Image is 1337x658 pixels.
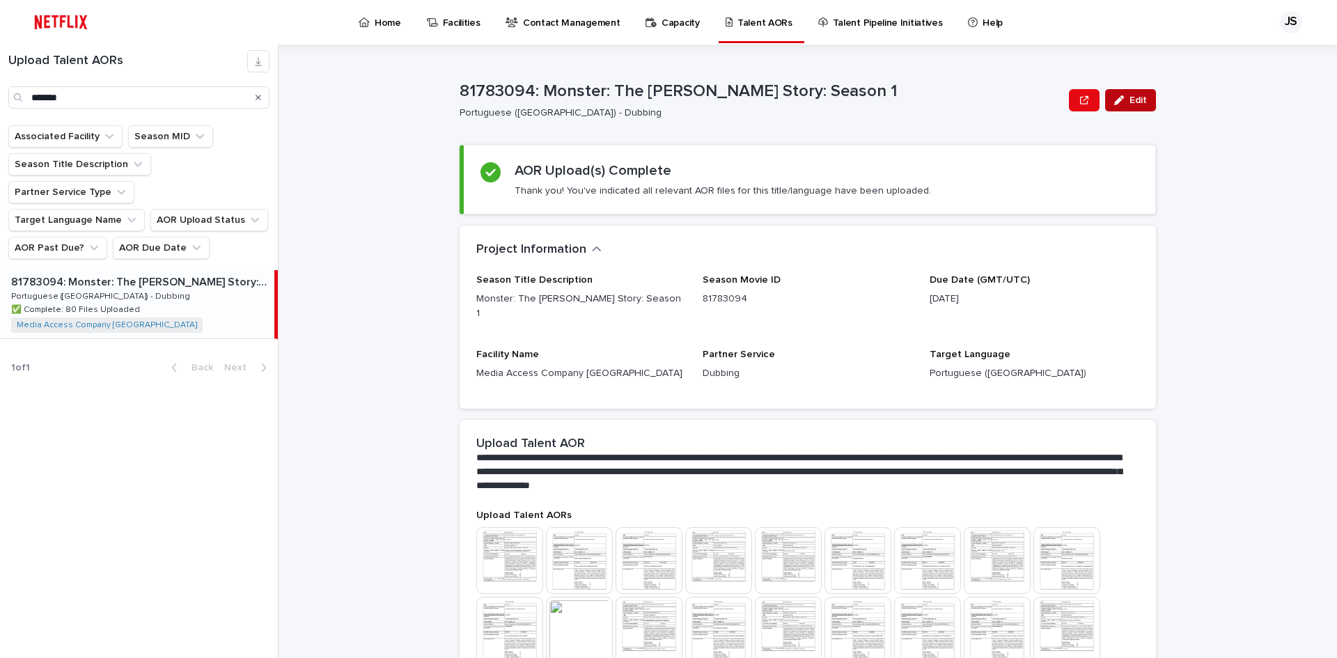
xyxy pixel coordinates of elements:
[28,8,94,36] img: ifQbXi3ZQGMSEF7WDB7W
[703,292,912,306] p: 81783094
[476,292,686,321] p: Monster: The [PERSON_NAME] Story: Season 1
[113,237,210,259] button: AOR Due Date
[460,81,1063,102] p: 81783094: Monster: The [PERSON_NAME] Story: Season 1
[476,510,572,520] span: Upload Talent AORs
[515,185,931,197] p: Thank you! You've indicated all relevant AOR files for this title/language have been uploaded.
[8,153,151,175] button: Season Title Description
[460,107,1058,119] p: Portuguese ([GEOGRAPHIC_DATA]) - Dubbing
[476,366,686,381] p: Media Access Company [GEOGRAPHIC_DATA]
[11,302,143,315] p: ✅ Complete: 80 Files Uploaded
[930,292,1139,306] p: [DATE]
[11,289,193,301] p: Portuguese ([GEOGRAPHIC_DATA]) - Dubbing
[1129,95,1147,105] span: Edit
[128,125,213,148] button: Season MID
[11,273,272,289] p: 81783094: Monster: The [PERSON_NAME] Story: Season 1
[8,125,123,148] button: Associated Facility
[8,237,107,259] button: AOR Past Due?
[930,350,1010,359] span: Target Language
[476,350,539,359] span: Facility Name
[8,209,145,231] button: Target Language Name
[1105,89,1156,111] button: Edit
[515,162,671,179] h2: AOR Upload(s) Complete
[476,275,593,285] span: Season Title Description
[160,361,219,374] button: Back
[8,181,134,203] button: Partner Service Type
[703,350,775,359] span: Partner Service
[1280,11,1302,33] div: JS
[703,275,781,285] span: Season Movie ID
[17,320,197,330] a: Media Access Company [GEOGRAPHIC_DATA]
[930,275,1030,285] span: Due Date (GMT/UTC)
[8,54,247,69] h1: Upload Talent AORs
[703,366,912,381] p: Dubbing
[476,242,602,258] button: Project Information
[224,363,255,373] span: Next
[476,437,585,452] h2: Upload Talent AOR
[8,86,269,109] input: Search
[150,209,268,231] button: AOR Upload Status
[930,366,1139,381] p: Portuguese ([GEOGRAPHIC_DATA])
[476,242,586,258] h2: Project Information
[183,363,213,373] span: Back
[219,361,278,374] button: Next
